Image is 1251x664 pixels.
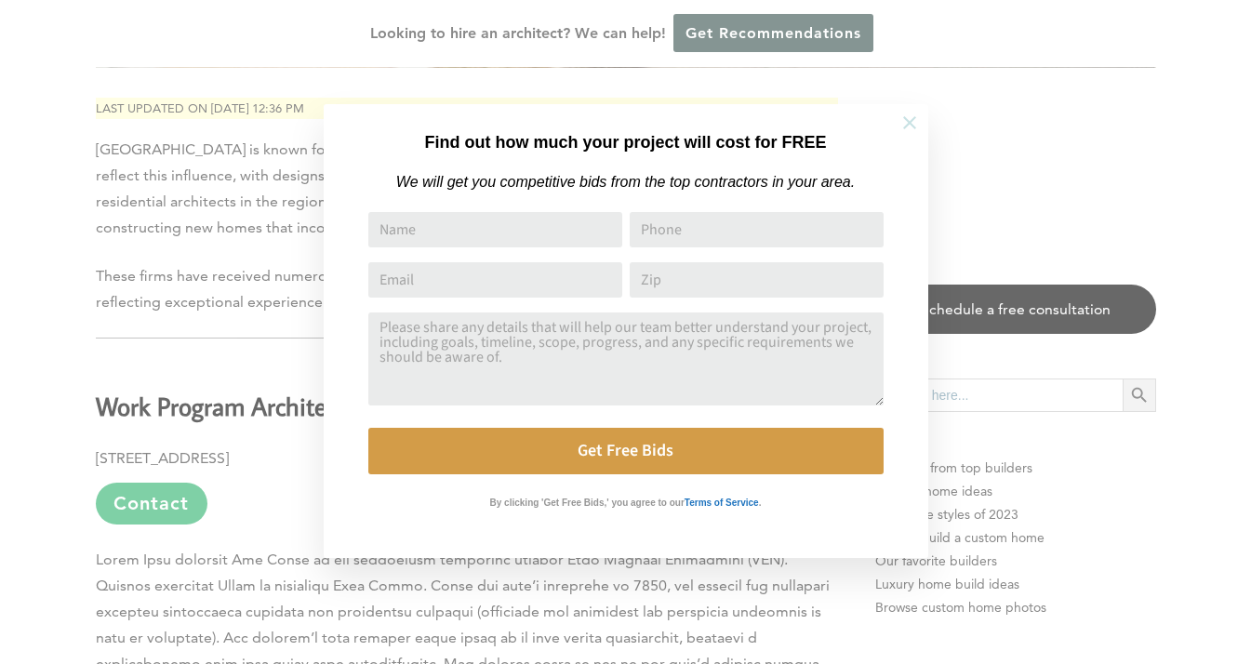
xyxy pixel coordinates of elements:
[368,428,884,474] button: Get Free Bids
[368,262,622,298] input: Email Address
[490,498,685,508] strong: By clicking 'Get Free Bids,' you agree to our
[396,174,855,190] em: We will get you competitive bids from the top contractors in your area.
[894,530,1229,642] iframe: Drift Widget Chat Controller
[630,212,884,247] input: Phone
[424,133,826,152] strong: Find out how much your project will cost for FREE
[685,493,759,509] a: Terms of Service
[368,212,622,247] input: Name
[877,90,942,155] button: Close
[630,262,884,298] input: Zip
[368,312,884,405] textarea: Comment or Message
[759,498,762,508] strong: .
[685,498,759,508] strong: Terms of Service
